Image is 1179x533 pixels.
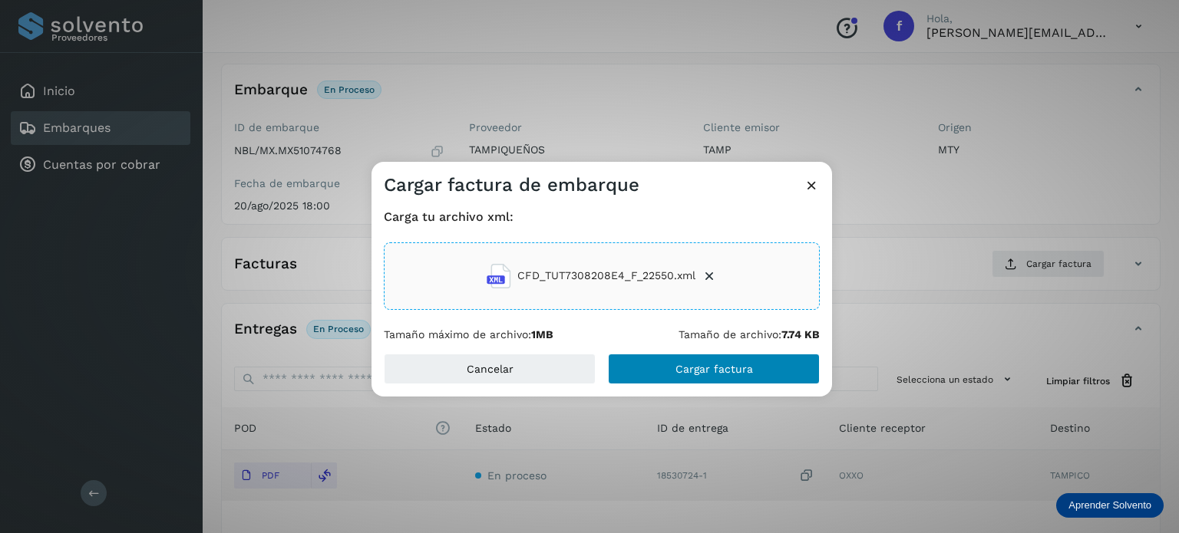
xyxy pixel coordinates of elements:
[384,354,596,384] button: Cancelar
[1068,499,1151,512] p: Aprender Solvento
[531,328,553,341] b: 1MB
[675,364,753,374] span: Cargar factura
[467,364,514,374] span: Cancelar
[384,209,820,224] h4: Carga tu archivo xml:
[608,354,820,384] button: Cargar factura
[1056,493,1164,518] div: Aprender Solvento
[679,328,820,341] p: Tamaño de archivo:
[384,328,553,341] p: Tamaño máximo de archivo:
[384,174,639,196] h3: Cargar factura de embarque
[517,268,695,284] span: CFD_TUT7308208E4_F_22550.xml
[781,328,820,341] b: 7.74 KB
